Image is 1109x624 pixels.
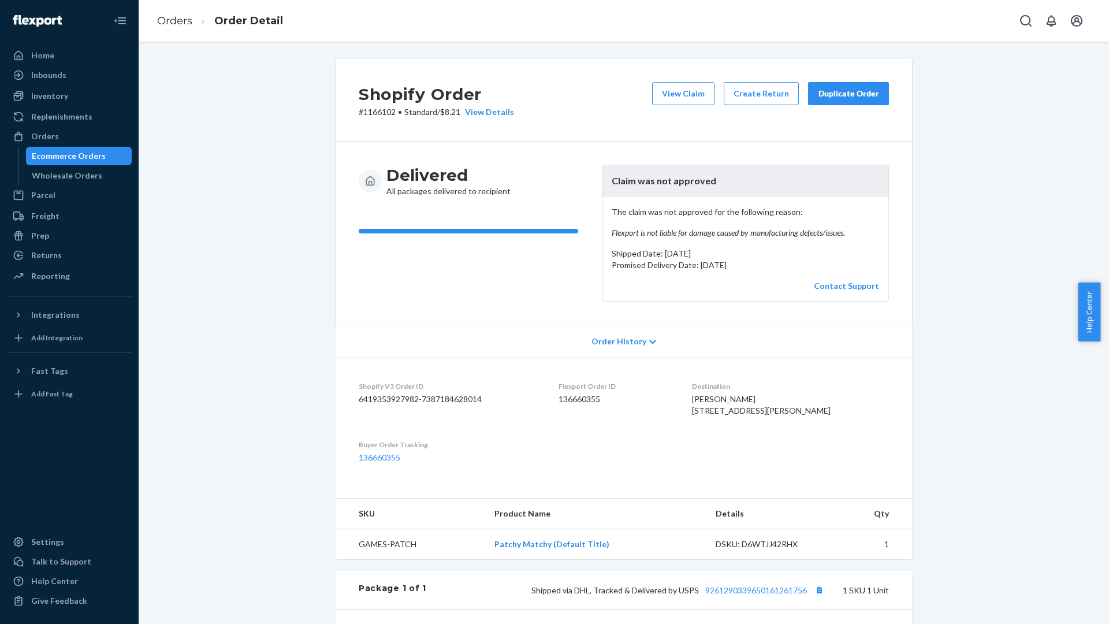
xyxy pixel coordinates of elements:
iframe: Opens a widget where you can chat to one of our agents [1034,589,1097,618]
button: View Claim [652,82,714,105]
button: Open notifications [1040,9,1063,32]
a: 136660355 [359,452,400,462]
div: Inventory [31,90,68,102]
div: Orders [31,131,59,142]
p: Shipped Date: [DATE] [612,248,879,259]
ol: breadcrumbs [148,4,292,38]
div: Fast Tags [31,365,68,377]
div: Parcel [31,190,55,201]
a: Replenishments [7,107,132,126]
a: Reporting [7,267,132,285]
a: Prep [7,226,132,245]
button: View Details [460,106,514,118]
p: # 1166102 / $8.21 [359,106,514,118]
dt: Buyer Order Tracking [359,440,540,450]
button: Duplicate Order [808,82,889,105]
a: Inbounds [7,66,132,84]
span: Order History [591,336,646,347]
a: Patchy Matchy (Default Title) [494,539,609,549]
th: Product Name [485,499,706,529]
button: Talk to Support [7,552,132,571]
div: Settings [31,536,64,548]
td: 1 [833,529,912,560]
div: Talk to Support [31,556,91,567]
a: 9261290339650161261756 [705,585,807,595]
div: Wholesale Orders [32,170,102,181]
td: GAMES-PATCH [336,529,485,560]
em: Flexport is not liable for damage caused by manufacturing defects/issues. [612,227,879,239]
a: Contact Support [814,281,879,291]
div: Reporting [31,270,70,282]
dt: Shopify V3 Order ID [359,381,540,391]
div: Integrations [31,309,80,321]
a: Add Integration [7,329,132,347]
div: Inbounds [31,69,66,81]
div: Home [31,50,54,61]
a: Parcel [7,186,132,205]
dd: 136660355 [559,393,674,405]
h3: Delivered [386,165,511,185]
div: Freight [31,210,59,222]
button: Close Navigation [109,9,132,32]
p: The claim was not approved for the following reason: [612,206,879,239]
div: Add Fast Tag [31,389,73,399]
a: Settings [7,533,132,551]
dd: 6419353927982-7387184628014 [359,393,540,405]
div: DSKU: D6WTJJ42RHX [716,538,824,550]
a: Freight [7,207,132,225]
button: Open account menu [1065,9,1088,32]
a: Add Fast Tag [7,385,132,403]
a: Home [7,46,132,65]
dt: Destination [692,381,889,391]
a: Orders [157,14,192,27]
div: Returns [31,250,62,261]
div: Ecommerce Orders [32,150,106,162]
th: Details [706,499,833,529]
div: All packages delivered to recipient [386,165,511,197]
h2: Shopify Order [359,82,514,106]
div: Help Center [31,575,78,587]
div: Replenishments [31,111,92,122]
th: Qty [833,499,912,529]
button: Help Center [1078,283,1100,341]
a: Inventory [7,87,132,105]
header: Claim was not approved [602,165,888,197]
span: Standard [404,107,437,117]
a: Orders [7,127,132,146]
img: Flexport logo [13,15,62,27]
div: Add Integration [31,333,83,343]
button: Give Feedback [7,592,132,610]
button: Open Search Box [1014,9,1037,32]
dt: Flexport Order ID [559,381,674,391]
span: [PERSON_NAME] [STREET_ADDRESS][PERSON_NAME] [692,394,831,415]
span: • [398,107,402,117]
div: 1 SKU 1 Unit [426,582,889,597]
a: Order Detail [214,14,283,27]
button: Fast Tags [7,362,132,380]
div: Give Feedback [31,595,87,607]
div: Prep [31,230,49,242]
p: Promised Delivery Date: [DATE] [612,259,879,271]
span: Shipped via DHL, Tracked & Delivered by USPS [531,585,827,595]
a: Wholesale Orders [26,166,132,185]
a: Returns [7,246,132,265]
div: Package 1 of 1 [359,582,426,597]
button: Create Return [724,82,799,105]
button: Integrations [7,306,132,324]
div: Duplicate Order [818,88,879,99]
button: Copy tracking number [812,582,827,597]
a: Ecommerce Orders [26,147,132,165]
th: SKU [336,499,485,529]
a: Help Center [7,572,132,590]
